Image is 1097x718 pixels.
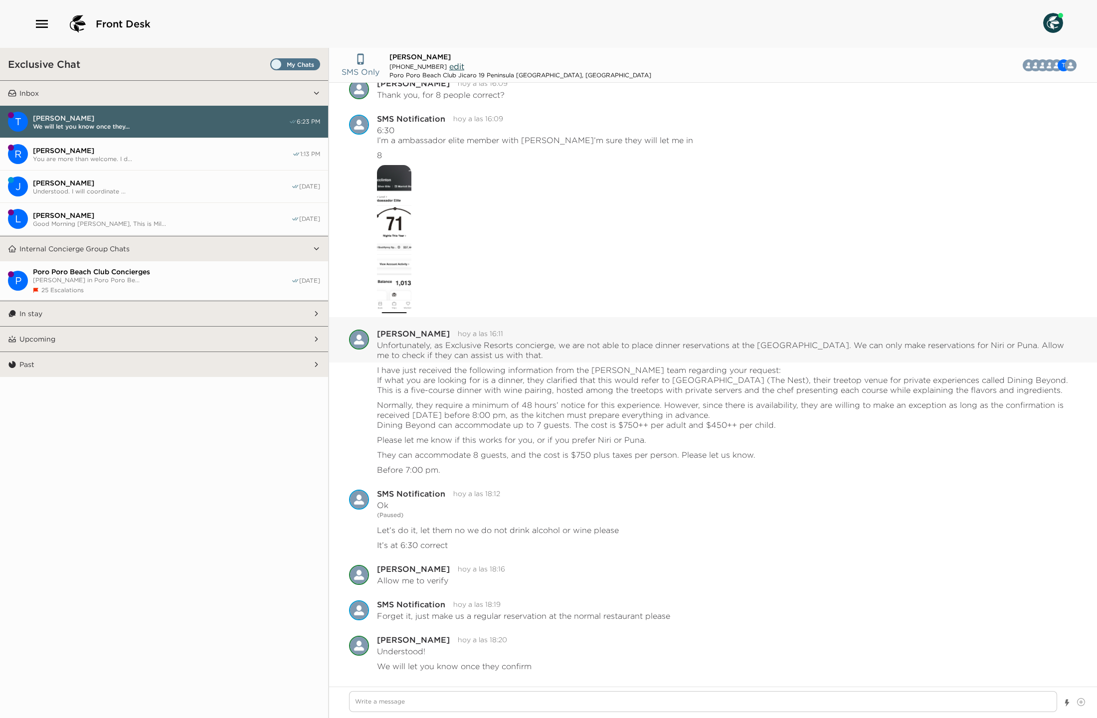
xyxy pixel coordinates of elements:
[453,489,500,498] time: 2025-09-03T00:12:50.522Z
[389,52,451,61] span: [PERSON_NAME]
[349,115,369,135] div: SMS Notification
[377,510,1077,520] p: (Paused)
[8,58,80,70] h3: Exclusive Chat
[8,271,28,291] div: Poro Poro Beach Club
[16,236,313,261] button: Internal Concierge Group Chats
[377,400,1077,420] p: Normally, they require a minimum of 48 hours’ notice for this experience. However, since there is...
[377,420,1077,430] p: Dining Beyond can accommodate up to 7 guests. The cost is $750++ per adult and $450++ per child.
[96,17,151,31] span: Front Desk
[377,340,1077,360] p: Unfortunately, as Exclusive Resorts concierge, we are not able to place dinner reservations at th...
[349,79,369,99] div: Karina Pina
[458,329,503,338] time: 2025-09-02T22:11:40.048Z
[449,61,464,71] span: edit
[33,276,291,284] span: [PERSON_NAME] in Poro Poro Be...
[16,301,313,326] button: In stay
[377,500,388,510] p: Ok
[300,150,320,158] span: 1:13 PM
[1065,59,1077,71] img: M
[349,330,369,350] div: Karina Pina
[33,123,289,130] span: We will let you know once they...
[19,360,34,369] p: Past
[33,211,291,220] span: [PERSON_NAME]
[19,309,42,318] p: In stay
[16,352,313,377] button: Past
[349,600,369,620] img: S
[377,490,445,498] div: SMS Notification
[33,179,291,187] span: [PERSON_NAME]
[349,691,1057,712] textarea: Write a message
[377,450,755,460] p: They can accommodate 8 guests, and the cost is $750 plus taxes per person. Please let us know.
[377,611,670,621] p: Forget it, just make us a regular reservation at the normal restaurant please
[377,435,646,445] p: Please let me know if this works for you, or if you prefer Niri or Puna.
[41,286,84,294] span: 25 Escalations
[349,330,369,350] img: K
[19,244,130,253] p: Internal Concierge Group Chats
[8,209,28,229] div: Leah Teichholtz
[389,71,651,79] div: Poro Poro Beach Club Jicaro 19 Peninsula [GEOGRAPHIC_DATA], [GEOGRAPHIC_DATA]
[377,115,445,123] div: SMS Notification
[349,565,369,585] div: Karina Pina
[377,165,411,315] img: 44cc1c08-e276-484e-b691-abdd5d7b98b1.IMG_7584.jpg
[377,646,425,656] p: Understood!
[458,564,505,573] time: 2025-09-03T00:16:27.489Z
[19,89,39,98] p: Inbox
[377,90,505,100] p: Thank you, for 8 people correct?
[377,575,448,585] p: Allow me to verify
[453,600,501,609] time: 2025-09-03T00:19:20.096Z
[8,209,28,229] div: L
[8,144,28,164] div: Rachel Nemeth
[33,220,291,227] span: Good Morning [PERSON_NAME], This is Mil...
[16,327,313,352] button: Upcoming
[8,112,28,132] div: T
[377,565,450,573] div: [PERSON_NAME]
[458,635,507,644] time: 2025-09-03T00:20:02.650Z
[297,118,320,126] span: 6:23 PM
[299,182,320,190] span: [DATE]
[349,565,369,585] img: K
[377,465,440,475] p: Before 7:00 pm.
[377,661,532,671] p: We will let you know once they confirm
[1065,59,1077,71] div: Mario Fallas
[377,79,450,87] div: [PERSON_NAME]
[349,490,369,510] img: S
[389,63,447,70] span: [PHONE_NUMBER]
[66,12,90,36] img: logo
[453,114,503,123] time: 2025-09-02T22:09:24.034Z
[1043,13,1063,33] img: User
[19,335,55,344] p: Upcoming
[8,112,28,132] div: Tony McCLinton
[377,600,445,608] div: SMS Notification
[16,81,313,106] button: Inbox
[342,66,379,78] p: SMS Only
[33,267,291,276] span: Poro Poro Beach Club Concierges
[377,540,448,550] p: It’s at 6:30 correct
[349,636,369,656] div: Karina Pina
[33,187,291,195] span: Understood. I will coordinate ...
[8,271,28,291] div: P
[377,636,450,644] div: [PERSON_NAME]
[33,114,289,123] span: [PERSON_NAME]
[33,146,292,155] span: [PERSON_NAME]
[1038,55,1085,75] button: MTEMKTV
[377,330,450,338] div: [PERSON_NAME]
[299,277,320,285] span: [DATE]
[458,79,508,88] time: 2025-09-02T22:09:07.697Z
[377,365,1077,375] p: I have just received the following information from the [PERSON_NAME] team regarding your request:
[8,177,28,196] div: J
[349,79,369,99] img: K
[8,177,28,196] div: Jessica Kartzinel
[349,636,369,656] img: K
[349,600,369,620] div: SMS Notification
[377,375,1077,395] p: If what you are looking for is a dinner, they clarified that this would refer to [GEOGRAPHIC_DATA...
[33,155,292,163] span: You are more than welcome. I d...
[270,58,320,70] label: Set all destinations
[299,215,320,223] span: [DATE]
[8,144,28,164] div: R
[349,115,369,135] img: S
[377,125,693,145] p: 6:30 I’m a ambassador elite member with [PERSON_NAME]’m sure they will let me in
[377,525,619,535] p: Let’s do it, let them no we do not drink alcohol or wine please
[1064,694,1071,712] button: Show templates
[349,490,369,510] div: SMS Notification
[377,150,382,160] p: 8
